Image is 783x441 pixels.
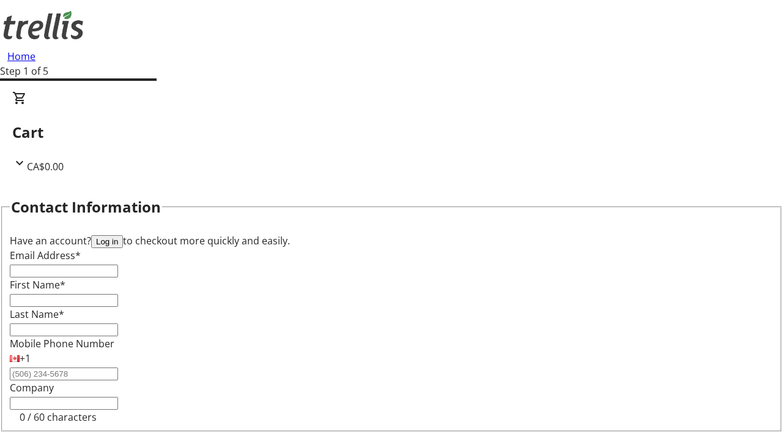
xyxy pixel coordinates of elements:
span: CA$0.00 [27,160,64,173]
button: Log in [91,235,123,248]
h2: Contact Information [11,196,161,218]
div: CartCA$0.00 [12,91,771,174]
label: Mobile Phone Number [10,337,114,350]
tr-character-limit: 0 / 60 characters [20,410,97,424]
h2: Cart [12,121,771,143]
label: Company [10,381,54,394]
label: Email Address* [10,249,81,262]
label: Last Name* [10,307,64,321]
div: Have an account? to checkout more quickly and easily. [10,233,773,248]
input: (506) 234-5678 [10,367,118,380]
label: First Name* [10,278,65,292]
